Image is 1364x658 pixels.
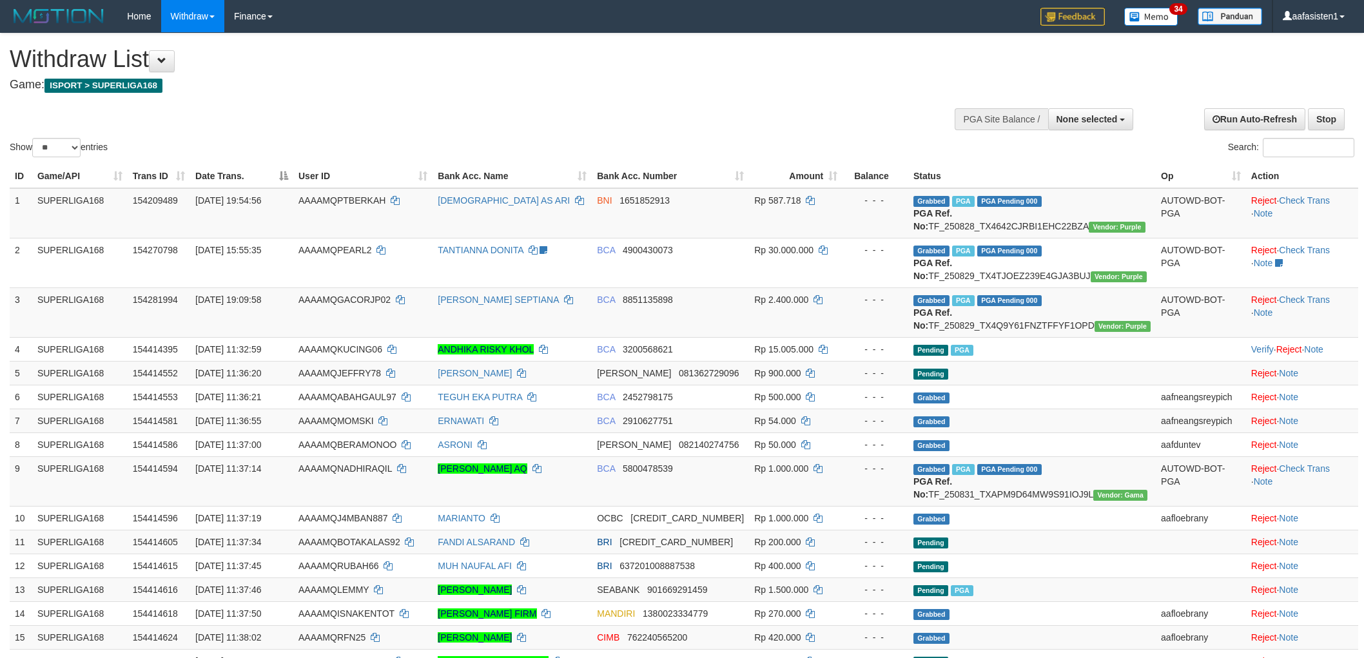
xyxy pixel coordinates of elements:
th: User ID: activate to sort column ascending [293,164,433,188]
td: 11 [10,530,32,554]
span: AAAAMQABAHGAUL97 [298,392,396,402]
span: Copy 1651852913 to clipboard [619,195,670,206]
span: 154414596 [133,513,178,523]
div: PGA Site Balance / [955,108,1047,130]
span: 154414624 [133,632,178,643]
span: Rp 400.000 [754,561,801,571]
td: 10 [10,506,32,530]
span: [PERSON_NAME] [597,440,671,450]
div: - - - [848,414,903,427]
span: Grabbed [913,295,950,306]
span: Rp 1.500.000 [754,585,808,595]
span: BRI [597,537,612,547]
a: Reject [1251,537,1277,547]
span: Marked by aafchhiseyha [952,196,975,207]
select: Showentries [32,138,81,157]
span: BCA [597,245,615,255]
th: Trans ID: activate to sort column ascending [128,164,190,188]
input: Search: [1263,138,1354,157]
td: 13 [10,577,32,601]
span: None selected [1057,114,1118,124]
td: 5 [10,361,32,385]
span: Copy 1380023334779 to clipboard [643,608,708,619]
span: Rp 15.005.000 [754,344,814,354]
a: [PERSON_NAME] SEPTIANA [438,295,559,305]
a: TANTIANNA DONITA [438,245,523,255]
a: Note [1254,476,1273,487]
a: Note [1254,307,1273,318]
td: · [1246,432,1358,456]
span: [DATE] 11:36:20 [195,368,261,378]
span: 154281994 [133,295,178,305]
a: Note [1279,513,1298,523]
a: Note [1279,368,1298,378]
span: Rp 270.000 [754,608,801,619]
td: TF_250831_TXAPM9D64MW9S91IOJ9L [908,456,1156,506]
span: Grabbed [913,416,950,427]
span: Vendor URL: https://trx31.1velocity.biz [1093,490,1147,501]
span: 154414395 [133,344,178,354]
span: BNI [597,195,612,206]
a: Stop [1308,108,1345,130]
span: AAAAMQISNAKENTOT [298,608,395,619]
td: 15 [10,625,32,649]
span: AAAAMQGACORJP02 [298,295,391,305]
a: Reject [1276,344,1302,354]
span: 154414605 [133,537,178,547]
a: Reject [1251,392,1277,402]
span: MANDIRI [597,608,635,619]
a: Reject [1251,513,1277,523]
span: [DATE] 11:37:50 [195,608,261,619]
span: Grabbed [913,464,950,475]
td: SUPERLIGA168 [32,456,128,506]
a: FANDI ALSARAND [438,537,515,547]
td: AUTOWD-BOT-PGA [1156,188,1246,238]
div: - - - [848,536,903,548]
td: 2 [10,238,32,287]
span: Rp 420.000 [754,632,801,643]
th: Bank Acc. Number: activate to sort column ascending [592,164,749,188]
a: Note [1279,561,1298,571]
a: Check Trans [1279,463,1330,474]
span: [DATE] 11:37:46 [195,585,261,595]
span: AAAAMQPEARL2 [298,245,372,255]
div: - - - [848,367,903,380]
span: Grabbed [913,246,950,256]
span: 154414586 [133,440,178,450]
a: ERNAWATI [438,416,484,426]
td: TF_250829_TX4Q9Y61FNZTFFYF1OPD [908,287,1156,337]
a: Note [1279,585,1298,595]
div: - - - [848,194,903,207]
td: · [1246,601,1358,625]
td: · [1246,530,1358,554]
div: - - - [848,631,903,644]
td: · · [1246,188,1358,238]
span: [DATE] 11:37:19 [195,513,261,523]
span: [DATE] 11:36:21 [195,392,261,402]
label: Show entries [10,138,108,157]
span: [DATE] 19:54:56 [195,195,261,206]
a: [DEMOGRAPHIC_DATA] AS ARI [438,195,570,206]
span: 154414618 [133,608,178,619]
b: PGA Ref. No: [913,476,952,499]
b: PGA Ref. No: [913,208,952,231]
a: Reject [1251,416,1277,426]
span: AAAAMQMOMSKI [298,416,374,426]
span: 34 [1169,3,1187,15]
a: [PERSON_NAME] [438,368,512,378]
span: Marked by aafsoycanthlai [951,345,973,356]
td: aafduntev [1156,432,1246,456]
img: MOTION_logo.png [10,6,108,26]
span: Pending [913,585,948,596]
span: AAAAMQPTBERKAH [298,195,385,206]
span: [DATE] 11:37:34 [195,537,261,547]
span: Rp 900.000 [754,368,801,378]
span: ISPORT > SUPERLIGA168 [44,79,162,93]
span: Vendor URL: https://trx4.1velocity.biz [1089,222,1145,233]
td: SUPERLIGA168 [32,625,128,649]
a: Reject [1251,463,1277,474]
td: 1 [10,188,32,238]
span: AAAAMQKUCING06 [298,344,382,354]
span: Rp 1.000.000 [754,513,808,523]
div: - - - [848,512,903,525]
